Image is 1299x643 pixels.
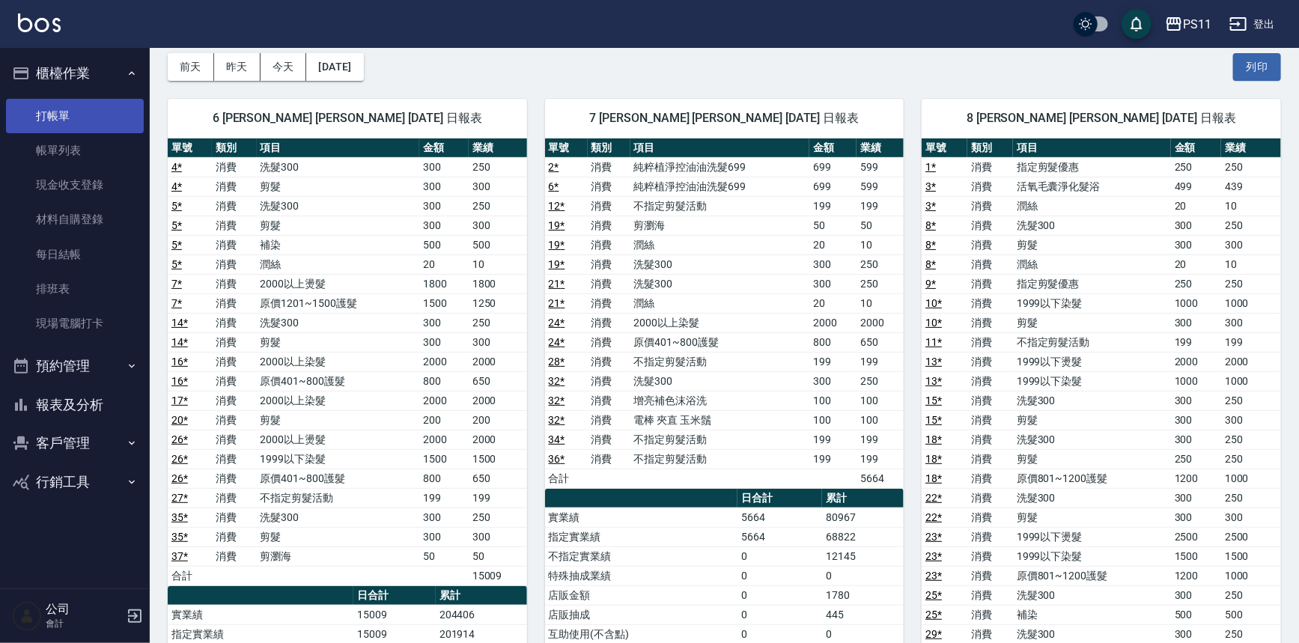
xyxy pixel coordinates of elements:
[257,177,420,196] td: 剪髮
[257,313,420,332] td: 洗髮300
[1013,566,1171,585] td: 原價801~1200護髮
[588,177,630,196] td: 消費
[809,274,857,293] td: 300
[6,347,144,386] button: 預約管理
[168,566,212,585] td: 合計
[967,293,1013,313] td: 消費
[1013,546,1171,566] td: 1999以下染髮
[257,235,420,255] td: 補染
[545,138,904,489] table: a dense table
[1013,255,1171,274] td: 潤絲
[212,235,256,255] td: 消費
[1171,157,1221,177] td: 250
[257,391,420,410] td: 2000以上染髮
[212,255,256,274] td: 消費
[1221,508,1281,527] td: 300
[257,469,420,488] td: 原價401~800護髮
[630,274,810,293] td: 洗髮300
[419,157,468,177] td: 300
[857,138,904,158] th: 業績
[545,469,588,488] td: 合計
[1221,546,1281,566] td: 1500
[257,430,420,449] td: 2000以上燙髮
[1221,410,1281,430] td: 300
[419,332,468,352] td: 300
[822,566,904,585] td: 0
[1221,488,1281,508] td: 250
[630,391,810,410] td: 增亮補色沫浴洗
[1171,235,1221,255] td: 300
[967,546,1013,566] td: 消費
[1013,488,1171,508] td: 洗髮300
[469,216,527,235] td: 300
[630,177,810,196] td: 純粹植淨控油油洗髮699
[419,255,468,274] td: 20
[857,449,904,469] td: 199
[967,177,1013,196] td: 消費
[1221,196,1281,216] td: 10
[1221,469,1281,488] td: 1000
[419,293,468,313] td: 1500
[1221,293,1281,313] td: 1000
[1013,508,1171,527] td: 剪髮
[588,371,630,391] td: 消費
[257,449,420,469] td: 1999以下染髮
[857,274,904,293] td: 250
[1171,527,1221,546] td: 2500
[822,489,904,508] th: 累計
[257,332,420,352] td: 剪髮
[809,332,857,352] td: 800
[18,13,61,32] img: Logo
[737,489,822,508] th: 日合計
[967,391,1013,410] td: 消費
[588,255,630,274] td: 消費
[1013,313,1171,332] td: 剪髮
[967,352,1013,371] td: 消費
[588,293,630,313] td: 消費
[212,527,256,546] td: 消費
[419,430,468,449] td: 2000
[967,216,1013,235] td: 消費
[186,111,509,126] span: 6 [PERSON_NAME] [PERSON_NAME] [DATE] 日報表
[419,138,468,158] th: 金額
[1171,469,1221,488] td: 1200
[419,216,468,235] td: 300
[469,196,527,216] td: 250
[809,235,857,255] td: 20
[630,313,810,332] td: 2000以上染髮
[1221,449,1281,469] td: 250
[1013,157,1171,177] td: 指定剪髮優惠
[212,430,256,449] td: 消費
[419,313,468,332] td: 300
[257,216,420,235] td: 剪髮
[6,306,144,341] a: 現場電腦打卡
[6,386,144,424] button: 報表及分析
[257,410,420,430] td: 剪髮
[6,202,144,237] a: 材料自購登錄
[419,449,468,469] td: 1500
[967,196,1013,216] td: 消費
[822,508,904,527] td: 80967
[809,410,857,430] td: 100
[1171,274,1221,293] td: 250
[419,546,468,566] td: 50
[257,546,420,566] td: 剪瀏海
[967,274,1013,293] td: 消費
[419,371,468,391] td: 800
[1013,469,1171,488] td: 原價801~1200護髮
[588,410,630,430] td: 消費
[469,177,527,196] td: 300
[809,216,857,235] td: 50
[1013,410,1171,430] td: 剪髮
[857,216,904,235] td: 50
[257,138,420,158] th: 項目
[1013,371,1171,391] td: 1999以下染髮
[469,157,527,177] td: 250
[630,430,810,449] td: 不指定剪髮活動
[212,216,256,235] td: 消費
[809,177,857,196] td: 699
[212,196,256,216] td: 消費
[212,546,256,566] td: 消費
[630,235,810,255] td: 潤絲
[857,313,904,332] td: 2000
